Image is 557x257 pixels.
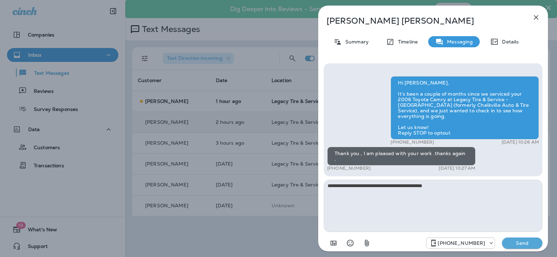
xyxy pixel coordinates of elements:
[342,39,369,45] p: Summary
[394,39,418,45] p: Timeline
[327,147,476,166] div: Thank you , I am pleased with your work .thanks again .
[391,76,539,139] div: Hi [PERSON_NAME], It’s been a couple of months since we serviced your 2006 Toyota Camry at Legacy...
[502,139,539,145] p: [DATE] 10:26 AM
[426,239,495,247] div: +1 (205) 606-2088
[444,39,473,45] p: Messaging
[439,166,475,171] p: [DATE] 10:27 AM
[327,166,371,171] p: [PHONE_NUMBER]
[343,236,357,250] button: Select an emoji
[502,238,542,249] button: Send
[391,139,434,145] p: [PHONE_NUMBER]
[327,16,517,26] p: [PERSON_NAME] [PERSON_NAME]
[438,240,485,246] p: [PHONE_NUMBER]
[499,39,519,45] p: Details
[327,236,340,250] button: Add in a premade template
[508,240,537,246] p: Send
